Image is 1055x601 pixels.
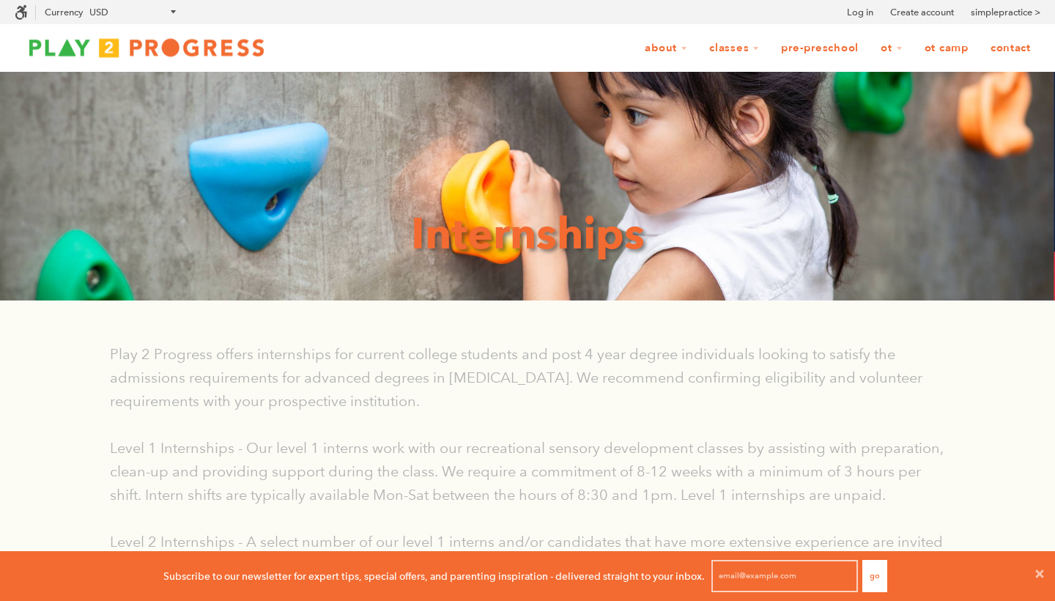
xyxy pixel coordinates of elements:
[15,33,278,62] img: Play2Progress logo
[862,560,887,592] button: Go
[771,34,868,62] a: Pre-Preschool
[45,7,83,18] label: Currency
[981,34,1040,62] a: Contact
[635,34,697,62] a: About
[890,5,954,20] a: Create account
[915,34,978,62] a: OT Camp
[110,342,945,413] p: Play 2 Progress offers internships for current college students and post 4 year degree individual...
[163,568,705,584] p: Subscribe to our newsletter for expert tips, special offers, and parenting inspiration - delivere...
[847,5,873,20] a: Log in
[700,34,769,62] a: Classes
[971,5,1040,20] a: simplepractice >
[711,560,858,592] input: email@example.com
[110,436,945,506] p: Level 1 Internships - Our level 1 interns work with our recreational sensory development classes ...
[871,34,912,62] a: OT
